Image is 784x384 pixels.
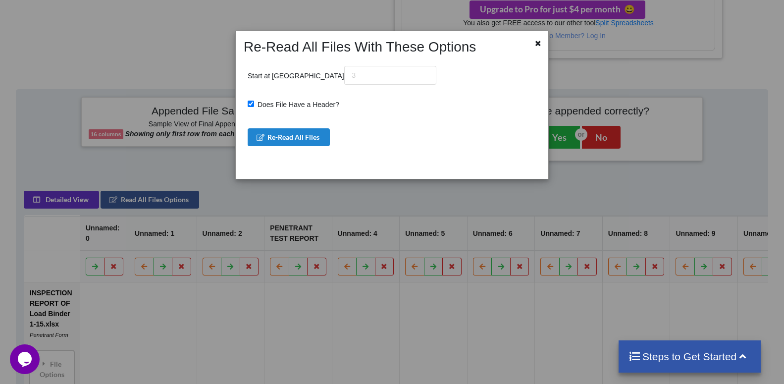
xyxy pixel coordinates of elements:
span: Does File Have a Header? [254,101,339,109]
button: Re-Read All Files [248,128,330,146]
h4: Steps to Get Started [628,350,751,363]
p: Start at [GEOGRAPHIC_DATA] [248,66,436,85]
iframe: chat widget [10,344,42,374]
h2: Re-Read All Files With These Options [239,39,520,55]
input: 3 [344,66,436,85]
